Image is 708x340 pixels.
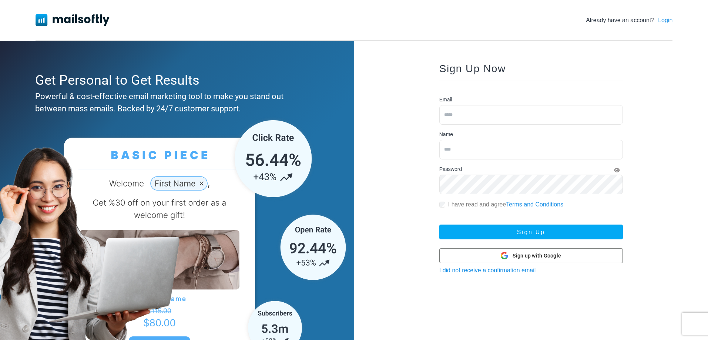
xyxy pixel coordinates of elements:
[439,248,623,263] button: Sign up with Google
[36,14,110,26] img: Mailsoftly
[439,267,536,273] a: I did not receive a confirmation email
[448,200,563,209] label: I have read and agree
[614,168,620,173] i: Show Password
[586,16,672,25] div: Already have an account?
[439,131,453,138] label: Name
[513,252,561,260] span: Sign up with Google
[439,225,623,239] button: Sign Up
[35,70,315,90] div: Get Personal to Get Results
[506,201,563,208] a: Terms and Conditions
[658,16,672,25] a: Login
[35,90,315,115] div: Powerful & cost-effective email marketing tool to make you stand out between mass emails. Backed ...
[439,96,452,104] label: Email
[439,165,462,173] label: Password
[439,63,506,74] span: Sign Up Now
